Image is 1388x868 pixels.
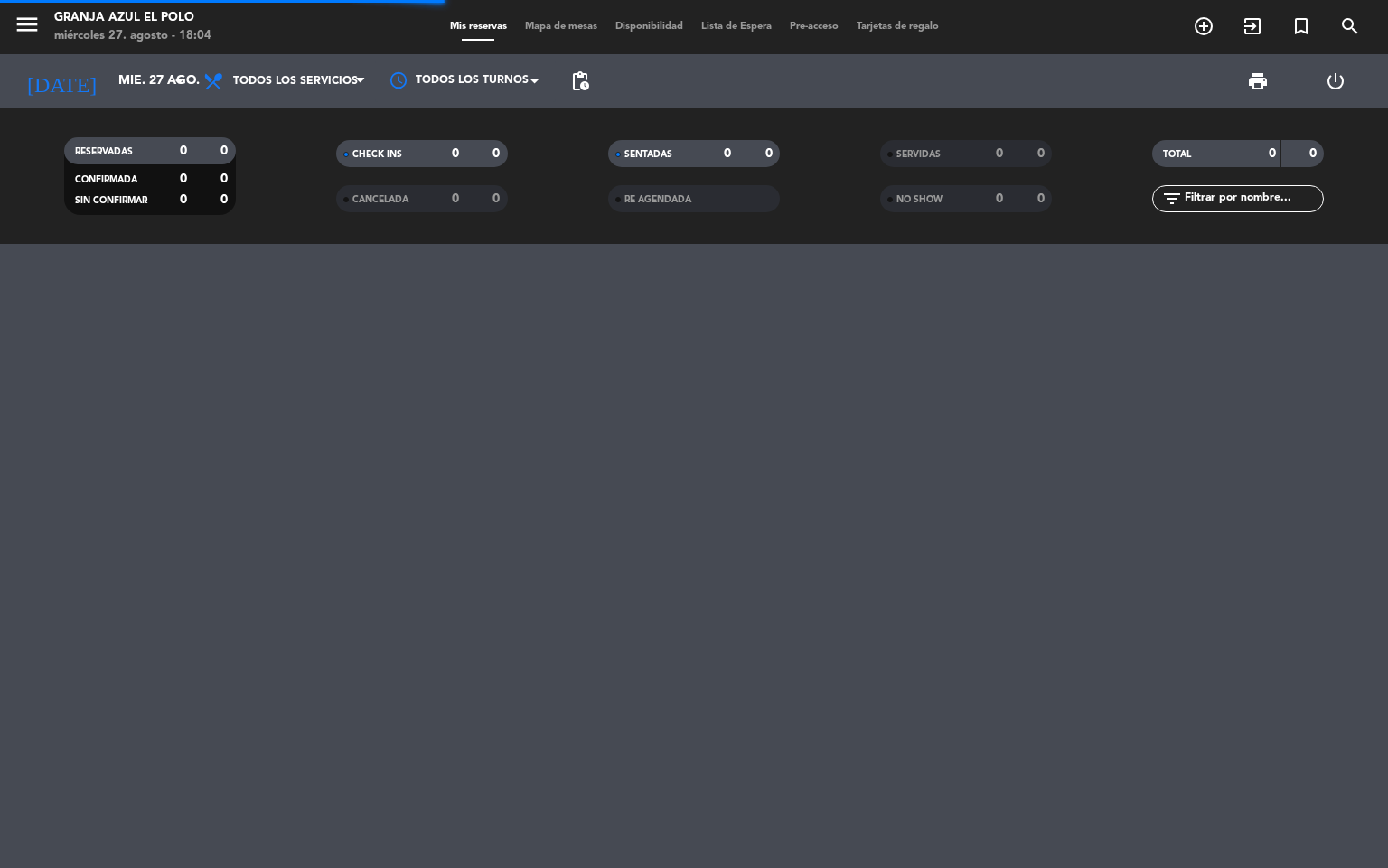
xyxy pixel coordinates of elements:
[492,192,503,205] strong: 0
[606,22,692,32] span: Disponibilidad
[724,147,731,160] strong: 0
[54,27,211,45] div: miércoles 27. agosto - 18:04
[75,175,137,184] span: CONFIRMADA
[569,70,591,92] span: pending_actions
[352,195,408,204] span: CANCELADA
[233,75,358,88] span: Todos los servicios
[220,193,231,206] strong: 0
[441,22,516,32] span: Mis reservas
[896,150,941,159] span: SERVIDAS
[1309,147,1320,160] strong: 0
[765,147,776,160] strong: 0
[180,193,187,206] strong: 0
[220,173,231,185] strong: 0
[996,192,1003,205] strong: 0
[54,9,211,27] div: Granja Azul El Polo
[180,145,187,157] strong: 0
[1339,15,1361,37] i: search
[1242,15,1263,37] i: exit_to_app
[1161,188,1183,210] i: filter_list
[14,11,41,44] button: menu
[168,70,190,92] i: arrow_drop_down
[180,173,187,185] strong: 0
[1037,192,1048,205] strong: 0
[1037,147,1048,160] strong: 0
[75,147,133,156] span: RESERVADAS
[1325,70,1346,92] i: power_settings_new
[516,22,606,32] span: Mapa de mesas
[624,150,672,159] span: SENTADAS
[1290,15,1312,37] i: turned_in_not
[692,22,781,32] span: Lista de Espera
[1297,54,1374,108] div: LOG OUT
[1183,189,1323,209] input: Filtrar por nombre...
[452,192,459,205] strong: 0
[848,22,948,32] span: Tarjetas de regalo
[75,196,147,205] span: SIN CONFIRMAR
[624,195,691,204] span: RE AGENDADA
[1269,147,1276,160] strong: 0
[352,150,402,159] span: CHECK INS
[492,147,503,160] strong: 0
[14,61,109,101] i: [DATE]
[996,147,1003,160] strong: 0
[452,147,459,160] strong: 0
[781,22,848,32] span: Pre-acceso
[1163,150,1191,159] span: TOTAL
[1193,15,1214,37] i: add_circle_outline
[220,145,231,157] strong: 0
[14,11,41,38] i: menu
[1247,70,1269,92] span: print
[896,195,943,204] span: NO SHOW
